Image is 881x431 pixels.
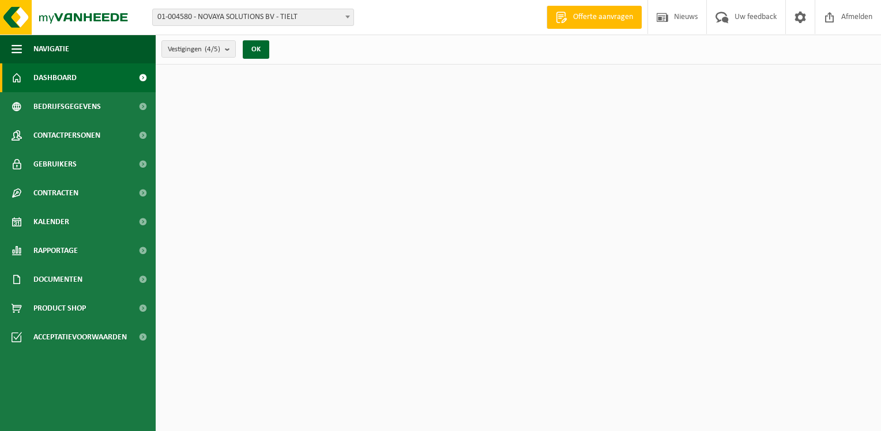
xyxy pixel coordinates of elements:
span: Contactpersonen [33,121,100,150]
span: Offerte aanvragen [570,12,636,23]
span: Product Shop [33,294,86,323]
span: Dashboard [33,63,77,92]
a: Offerte aanvragen [547,6,642,29]
span: Navigatie [33,35,69,63]
span: Gebruikers [33,150,77,179]
button: OK [243,40,269,59]
span: 01-004580 - NOVAYA SOLUTIONS BV - TIELT [152,9,354,26]
span: Vestigingen [168,41,220,58]
span: Bedrijfsgegevens [33,92,101,121]
count: (4/5) [205,46,220,53]
span: Rapportage [33,236,78,265]
span: Acceptatievoorwaarden [33,323,127,351]
span: Kalender [33,207,69,236]
span: Documenten [33,265,82,294]
button: Vestigingen(4/5) [161,40,236,58]
span: 01-004580 - NOVAYA SOLUTIONS BV - TIELT [153,9,353,25]
span: Contracten [33,179,78,207]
